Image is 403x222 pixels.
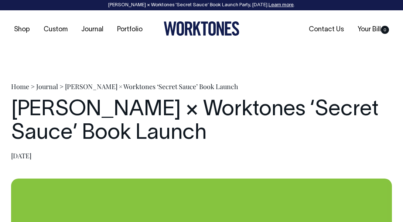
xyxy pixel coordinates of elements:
[36,82,58,91] a: Journal
[31,82,35,91] span: >
[59,82,64,91] span: >
[65,82,238,91] span: [PERSON_NAME] × Worktones ‘Secret Sauce’ Book Launch
[355,24,392,36] a: Your Bill0
[7,3,396,8] div: [PERSON_NAME] × Worktones ‘Secret Sauce’ Book Launch Party, [DATE]. .
[11,82,29,91] a: Home
[11,24,33,36] a: Shop
[381,26,389,34] span: 0
[41,24,71,36] a: Custom
[114,24,146,36] a: Portfolio
[11,151,31,160] time: [DATE]
[11,98,392,145] h1: [PERSON_NAME] × Worktones ‘Secret Sauce’ Book Launch
[306,24,347,36] a: Contact Us
[78,24,106,36] a: Journal
[269,3,294,7] a: Learn more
